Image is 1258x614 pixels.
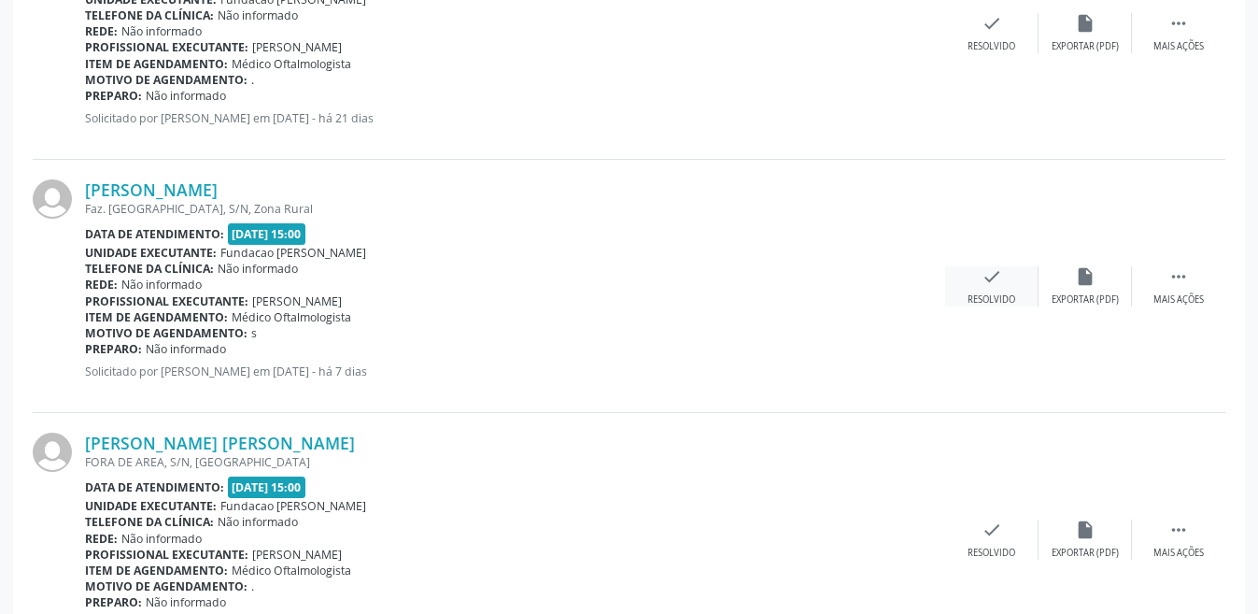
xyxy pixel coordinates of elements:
[85,261,214,277] b: Telefone da clínica:
[85,325,247,341] b: Motivo de agendamento:
[85,293,248,309] b: Profissional executante:
[85,179,218,200] a: [PERSON_NAME]
[968,547,1015,560] div: Resolvido
[33,433,72,472] img: img
[1168,13,1189,34] i: 
[85,23,118,39] b: Rede:
[85,201,945,217] div: Faz. [GEOGRAPHIC_DATA], S/N, Zona Rural
[232,563,351,578] span: Médico Oftalmologista
[146,594,226,610] span: Não informado
[85,309,228,325] b: Item de agendamento:
[218,514,298,530] span: Não informado
[85,88,142,104] b: Preparo:
[982,520,1002,540] i: check
[85,454,945,470] div: FORA DE AREA, S/N, [GEOGRAPHIC_DATA]
[251,325,257,341] span: s
[85,7,214,23] b: Telefone da clínica:
[85,531,118,547] b: Rede:
[232,309,351,325] span: Médico Oftalmologista
[228,223,306,245] span: [DATE] 15:00
[85,578,247,594] b: Motivo de agendamento:
[85,498,217,514] b: Unidade executante:
[85,39,248,55] b: Profissional executante:
[228,477,306,498] span: [DATE] 15:00
[85,479,224,495] b: Data de atendimento:
[252,293,342,309] span: [PERSON_NAME]
[146,341,226,357] span: Não informado
[1153,40,1204,53] div: Mais ações
[1075,13,1095,34] i: insert_drive_file
[85,514,214,530] b: Telefone da clínica:
[218,7,298,23] span: Não informado
[85,547,248,563] b: Profissional executante:
[251,72,254,88] span: .
[1075,266,1095,287] i: insert_drive_file
[252,39,342,55] span: [PERSON_NAME]
[85,433,355,453] a: [PERSON_NAME] [PERSON_NAME]
[85,277,118,293] b: Rede:
[968,293,1015,307] div: Resolvido
[1052,40,1119,53] div: Exportar (PDF)
[85,226,224,242] b: Data de atendimento:
[85,56,228,72] b: Item de agendamento:
[1168,266,1189,287] i: 
[1168,520,1189,540] i: 
[218,261,298,277] span: Não informado
[121,277,202,293] span: Não informado
[220,245,366,261] span: Fundacao [PERSON_NAME]
[1075,520,1095,540] i: insert_drive_file
[982,13,1002,34] i: check
[982,266,1002,287] i: check
[1153,547,1204,560] div: Mais ações
[968,40,1015,53] div: Resolvido
[121,531,202,547] span: Não informado
[85,364,945,379] p: Solicitado por [PERSON_NAME] em [DATE] - há 7 dias
[85,341,142,357] b: Preparo:
[220,498,366,514] span: Fundacao [PERSON_NAME]
[121,23,202,39] span: Não informado
[251,578,254,594] span: .
[146,88,226,104] span: Não informado
[1052,547,1119,560] div: Exportar (PDF)
[85,72,247,88] b: Motivo de agendamento:
[33,179,72,219] img: img
[1153,293,1204,307] div: Mais ações
[85,594,142,610] b: Preparo:
[252,547,342,563] span: [PERSON_NAME]
[85,110,945,126] p: Solicitado por [PERSON_NAME] em [DATE] - há 21 dias
[1052,293,1119,307] div: Exportar (PDF)
[85,245,217,261] b: Unidade executante:
[232,56,351,72] span: Médico Oftalmologista
[85,563,228,578] b: Item de agendamento:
